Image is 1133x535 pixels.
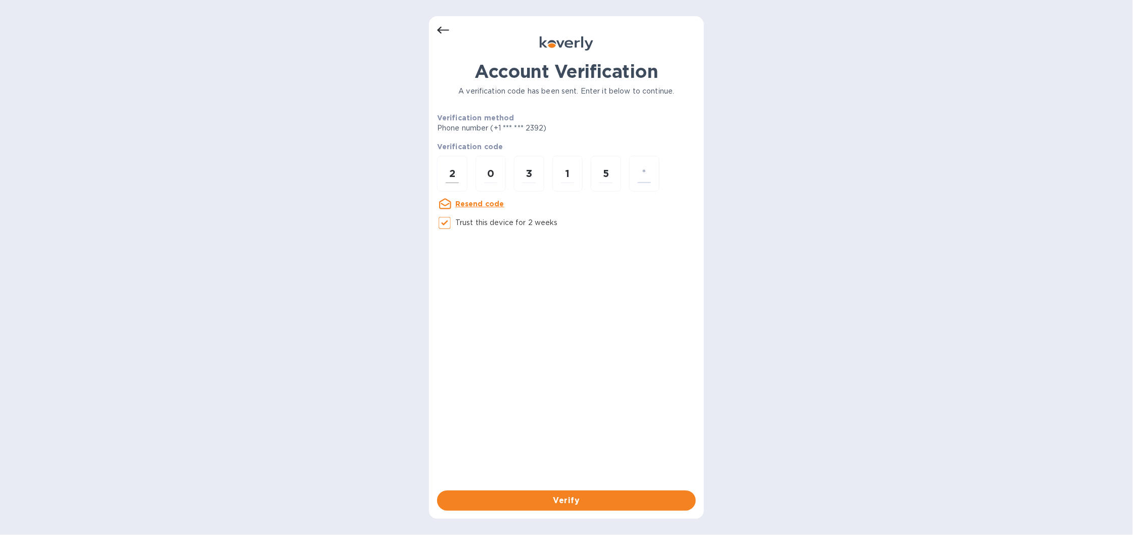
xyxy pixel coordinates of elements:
p: Verification code [437,142,696,152]
p: Trust this device for 2 weeks [455,217,558,228]
h1: Account Verification [437,61,696,82]
p: A verification code has been sent. Enter it below to continue. [437,86,696,97]
u: Resend code [455,200,504,208]
p: Phone number (+1 *** *** 2392) [437,123,624,133]
button: Verify [437,491,696,511]
span: Verify [445,495,688,507]
b: Verification method [437,114,514,122]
